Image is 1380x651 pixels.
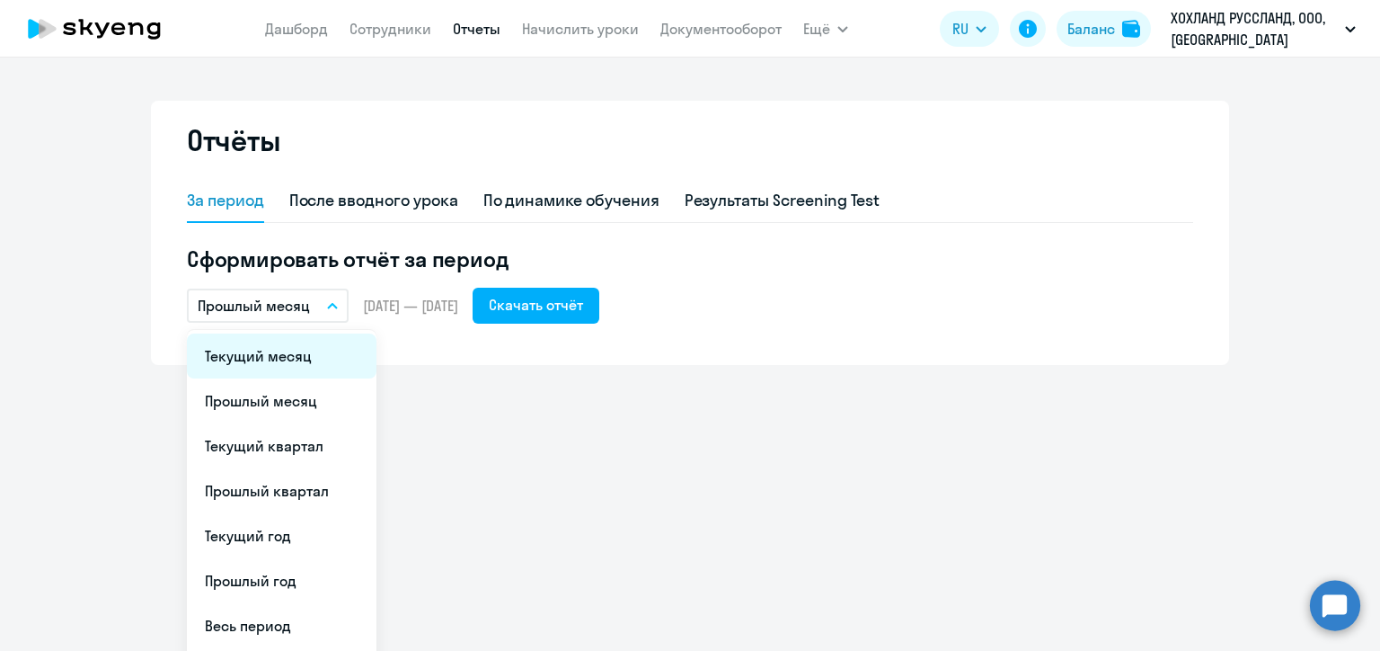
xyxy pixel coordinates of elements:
button: Прошлый месяц [187,289,349,323]
a: Документооборот [660,20,782,38]
div: После вводного урока [289,189,458,212]
a: Сотрудники [349,20,431,38]
img: balance [1122,20,1140,38]
p: Прошлый месяц [198,295,310,317]
div: Скачать отчёт [489,294,583,316]
div: Результаты Screening Test [685,189,880,212]
h2: Отчёты [187,122,280,158]
p: ХОХЛАНД РУССЛАНД, ООО, [GEOGRAPHIC_DATA] 2021/23 [1171,7,1338,50]
button: ХОХЛАНД РУССЛАНД, ООО, [GEOGRAPHIC_DATA] 2021/23 [1162,7,1365,50]
a: Отчеты [453,20,500,38]
button: Скачать отчёт [473,288,599,324]
button: RU [940,11,999,47]
h5: Сформировать отчёт за период [187,245,1193,273]
div: По динамике обучения [483,189,659,212]
div: За период [187,189,264,212]
button: Ещё [803,11,848,47]
a: Начислить уроки [522,20,639,38]
div: Баланс [1067,18,1115,40]
button: Балансbalance [1057,11,1151,47]
span: RU [952,18,969,40]
a: Дашборд [265,20,328,38]
span: Ещё [803,18,830,40]
span: [DATE] — [DATE] [363,296,458,316]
